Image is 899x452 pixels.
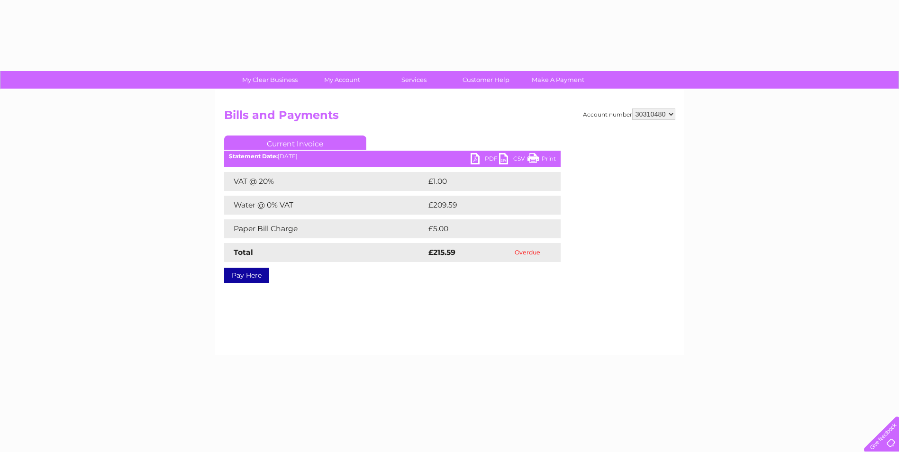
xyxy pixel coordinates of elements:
[375,71,453,89] a: Services
[426,172,538,191] td: £1.00
[519,71,597,89] a: Make A Payment
[234,248,253,257] strong: Total
[426,219,539,238] td: £5.00
[224,268,269,283] a: Pay Here
[527,153,556,167] a: Print
[495,243,561,262] td: Overdue
[224,219,426,238] td: Paper Bill Charge
[224,136,366,150] a: Current Invoice
[224,172,426,191] td: VAT @ 20%
[224,108,675,127] h2: Bills and Payments
[426,196,544,215] td: £209.59
[447,71,525,89] a: Customer Help
[583,108,675,120] div: Account number
[229,153,278,160] b: Statement Date:
[231,71,309,89] a: My Clear Business
[471,153,499,167] a: PDF
[224,196,426,215] td: Water @ 0% VAT
[499,153,527,167] a: CSV
[428,248,455,257] strong: £215.59
[303,71,381,89] a: My Account
[224,153,561,160] div: [DATE]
